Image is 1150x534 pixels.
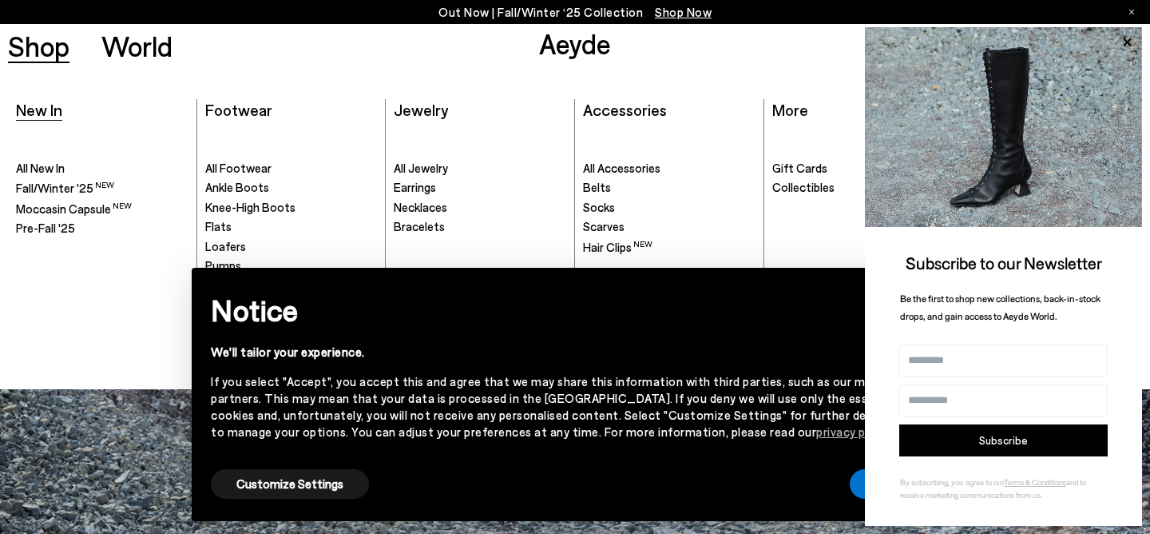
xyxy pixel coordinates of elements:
button: Subscribe [899,424,1108,456]
a: privacy policy [816,424,890,439]
a: Pre-Fall '25 [16,221,188,237]
button: Customize Settings [211,469,369,499]
a: Fall/Winter '25 [16,180,188,197]
a: New In [16,100,62,119]
div: If you select "Accept", you accept this and agree that we may share this information with third p... [211,373,914,440]
span: All Jewelry [394,161,448,175]
a: Aeyde [539,26,611,60]
span: Subscribe to our Newsletter [906,253,1102,273]
span: Be the first to shop new collections, back-in-stock drops, and gain access to Aeyde World. [900,293,1100,322]
a: Accessories [583,100,667,119]
a: Bracelets [394,219,566,235]
a: Moccasin Capsule [16,201,188,217]
a: Collectibles [772,180,946,196]
a: More [772,100,808,119]
img: 2a6287a1333c9a56320fd6e7b3c4a9a9.jpg [865,27,1142,227]
a: Terms & Conditions [1004,477,1066,487]
a: Loafers [205,239,378,255]
span: Knee-High Boots [205,200,295,214]
a: Shop [8,32,69,60]
span: Moccasin Capsule [16,201,132,216]
span: Earrings [394,180,436,194]
a: Socks [583,200,755,216]
span: Fall/Winter '25 [16,181,114,195]
a: Knee-High Boots [205,200,378,216]
span: All Footwear [205,161,272,175]
span: All Accessories [583,161,660,175]
span: Scarves [583,219,625,233]
a: Necklaces [394,200,566,216]
a: All Footwear [205,161,378,177]
a: All Jewelry [394,161,566,177]
span: Collectibles [772,180,835,194]
span: Belts [583,180,611,194]
a: Gift Cards [772,161,946,177]
a: Earrings [394,180,566,196]
a: Ankle Boots [205,180,378,196]
a: Flats [205,219,378,235]
h2: Notice [211,289,914,331]
a: Jewelry [394,100,448,119]
span: Ankle Boots [205,180,269,194]
span: Hair Clips [583,240,652,254]
span: Loafers [205,239,246,253]
span: Socks [583,200,615,214]
button: Accept [850,469,939,499]
a: Scarves [583,219,755,235]
span: Necklaces [394,200,447,214]
span: Flats [205,219,232,233]
div: We'll tailor your experience. [211,344,914,361]
a: All Accessories [583,161,755,177]
span: Navigate to /collections/new-in [655,5,712,19]
span: By subscribing, you agree to our [900,477,1004,487]
span: Bracelets [394,219,445,233]
a: Belts [583,180,755,196]
p: Out Now | Fall/Winter ‘25 Collection [438,2,712,22]
a: Footwear [205,100,272,119]
span: Gift Cards [772,161,827,175]
span: Pre-Fall '25 [16,221,75,235]
a: Hair Clips [583,239,755,256]
a: World [101,32,172,60]
a: All New In [16,161,188,177]
span: All New In [16,161,65,175]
